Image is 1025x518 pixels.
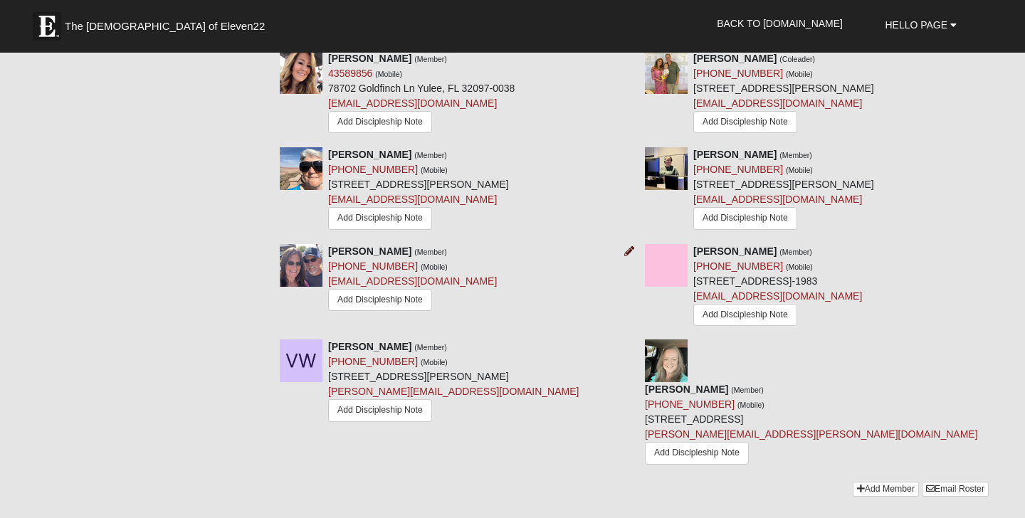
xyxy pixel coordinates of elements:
div: [STREET_ADDRESS][PERSON_NAME] [328,339,579,426]
strong: [PERSON_NAME] [693,245,777,257]
a: [PHONE_NUMBER] [693,164,783,175]
strong: [PERSON_NAME] [328,341,411,352]
a: Add Discipleship Note [328,111,432,133]
a: Add Member [853,482,919,497]
strong: [PERSON_NAME] [645,384,728,395]
div: 78702 Goldfinch Ln Yulee, FL 32097-0038 [328,51,515,137]
a: Hello Page [874,7,967,43]
small: (Member) [414,248,447,256]
a: Add Discipleship Note [328,289,432,311]
strong: [PERSON_NAME] [693,53,777,64]
small: (Mobile) [421,263,448,271]
div: [STREET_ADDRESS] [645,382,978,470]
strong: [PERSON_NAME] [328,245,411,257]
a: [EMAIL_ADDRESS][DOMAIN_NAME] [328,194,497,205]
small: (Member) [779,151,812,159]
div: [STREET_ADDRESS]-1983 [693,244,862,329]
img: Eleven22 logo [33,12,61,41]
small: (Mobile) [421,358,448,366]
a: Add Discipleship Note [693,111,797,133]
a: [PHONE_NUMBER] [693,68,783,79]
a: Email Roster [922,482,989,497]
a: [PHONE_NUMBER] [328,260,418,272]
a: [PERSON_NAME][EMAIL_ADDRESS][DOMAIN_NAME] [328,386,579,397]
div: [STREET_ADDRESS][PERSON_NAME] [328,147,509,233]
a: Add Discipleship Note [328,207,432,229]
span: The [DEMOGRAPHIC_DATA] of Eleven22 [65,19,265,33]
a: [EMAIL_ADDRESS][DOMAIN_NAME] [693,290,862,302]
div: [STREET_ADDRESS][PERSON_NAME] [693,51,874,137]
small: (Mobile) [421,166,448,174]
small: (Member) [414,55,447,63]
a: Add Discipleship Note [693,207,797,229]
a: Add Discipleship Note [645,442,749,464]
a: Add Discipleship Note [328,399,432,421]
span: Hello Page [885,19,947,31]
a: [EMAIL_ADDRESS][DOMAIN_NAME] [328,97,497,109]
strong: [PERSON_NAME] [328,149,411,160]
strong: [PERSON_NAME] [328,53,411,64]
a: The [DEMOGRAPHIC_DATA] of Eleven22 [26,5,310,41]
small: (Coleader) [779,55,815,63]
a: [PHONE_NUMBER] [693,260,783,272]
small: (Mobile) [375,70,402,78]
small: (Mobile) [786,70,813,78]
small: (Member) [779,248,812,256]
a: [EMAIL_ADDRESS][DOMAIN_NAME] [693,194,862,205]
a: [PHONE_NUMBER] [328,356,418,367]
small: (Member) [414,151,447,159]
small: (Mobile) [786,166,813,174]
a: [PHONE_NUMBER] [645,398,735,410]
a: [PERSON_NAME][EMAIL_ADDRESS][PERSON_NAME][DOMAIN_NAME] [645,428,978,440]
small: (Member) [414,343,447,351]
a: [EMAIL_ADDRESS][DOMAIN_NAME] [328,275,497,287]
a: Back to [DOMAIN_NAME] [706,6,853,41]
a: [EMAIL_ADDRESS][DOMAIN_NAME] [693,97,862,109]
strong: [PERSON_NAME] [693,149,777,160]
small: (Mobile) [786,263,813,271]
a: 43589856 [328,68,372,79]
a: Add Discipleship Note [693,304,797,326]
small: (Member) [731,386,764,394]
small: (Mobile) [737,401,764,409]
div: [STREET_ADDRESS][PERSON_NAME] [693,147,874,233]
a: [PHONE_NUMBER] [328,164,418,175]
